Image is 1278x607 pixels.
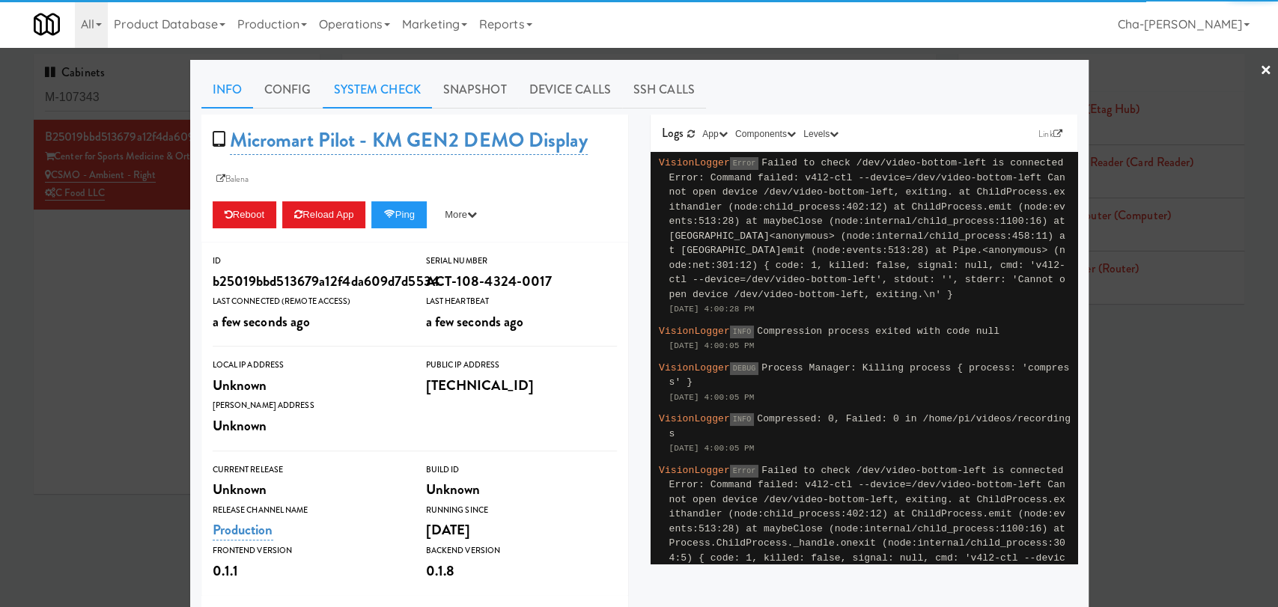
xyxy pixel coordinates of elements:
span: [DATE] 4:00:05 PM [669,341,755,350]
span: INFO [730,413,754,426]
button: Reboot [213,201,277,228]
div: ACT-108-4324-0017 [426,269,617,294]
span: Process Manager: Killing process { process: 'compress' } [669,362,1070,388]
a: SSH Calls [622,71,706,109]
button: Ping [371,201,427,228]
div: Current Release [213,463,404,478]
div: [TECHNICAL_ID] [426,373,617,398]
span: VisionLogger [659,157,730,168]
span: Error [730,157,759,170]
span: a few seconds ago [213,311,311,332]
span: Compressed: 0, Failed: 0 in /home/pi/videos/recordings [669,413,1071,439]
span: [DATE] 4:00:05 PM [669,444,755,453]
span: Failed to check /dev/video-bottom-left is connected Error: Command failed: v4l2-ctl --device=/dev... [669,465,1065,593]
div: Frontend Version [213,543,404,558]
div: Running Since [426,503,617,518]
img: Micromart [34,11,60,37]
div: b25019bbd513679a12f4da609d7d5534 [213,269,404,294]
span: VisionLogger [659,465,730,476]
a: Snapshot [432,71,518,109]
button: Components [731,126,800,141]
span: Compression process exited with code null [757,326,999,337]
div: Last Connected (Remote Access) [213,294,404,309]
div: Build Id [426,463,617,478]
button: Reload App [282,201,365,228]
div: Unknown [213,413,404,439]
span: a few seconds ago [426,311,524,332]
a: × [1260,48,1272,94]
span: Failed to check /dev/video-bottom-left is connected Error: Command failed: v4l2-ctl --device=/dev... [669,157,1065,300]
span: VisionLogger [659,362,730,373]
div: Unknown [426,477,617,502]
span: VisionLogger [659,326,730,337]
span: [DATE] [426,519,471,540]
button: App [699,126,731,141]
button: Levels [800,126,842,141]
span: DEBUG [730,362,759,375]
a: Balena [213,171,253,186]
div: Unknown [213,477,404,502]
span: INFO [730,326,754,338]
a: Config [253,71,323,109]
span: VisionLogger [659,413,730,424]
div: Public IP Address [426,358,617,373]
button: More [433,201,489,228]
a: Info [201,71,253,109]
a: Micromart Pilot - KM GEN2 DEMO Display [230,126,588,155]
a: Production [213,519,273,540]
div: ID [213,254,404,269]
span: Logs [662,124,684,141]
div: Unknown [213,373,404,398]
div: 0.1.8 [426,558,617,584]
div: Local IP Address [213,358,404,373]
span: [DATE] 4:00:05 PM [669,393,755,402]
div: Last Heartbeat [426,294,617,309]
div: Release Channel Name [213,503,404,518]
div: 0.1.1 [213,558,404,584]
a: Link [1035,126,1066,141]
a: System Check [323,71,432,109]
div: Serial Number [426,254,617,269]
div: Backend Version [426,543,617,558]
span: Error [730,465,759,478]
div: [PERSON_NAME] Address [213,398,404,413]
span: [DATE] 4:00:28 PM [669,305,755,314]
a: Device Calls [518,71,622,109]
